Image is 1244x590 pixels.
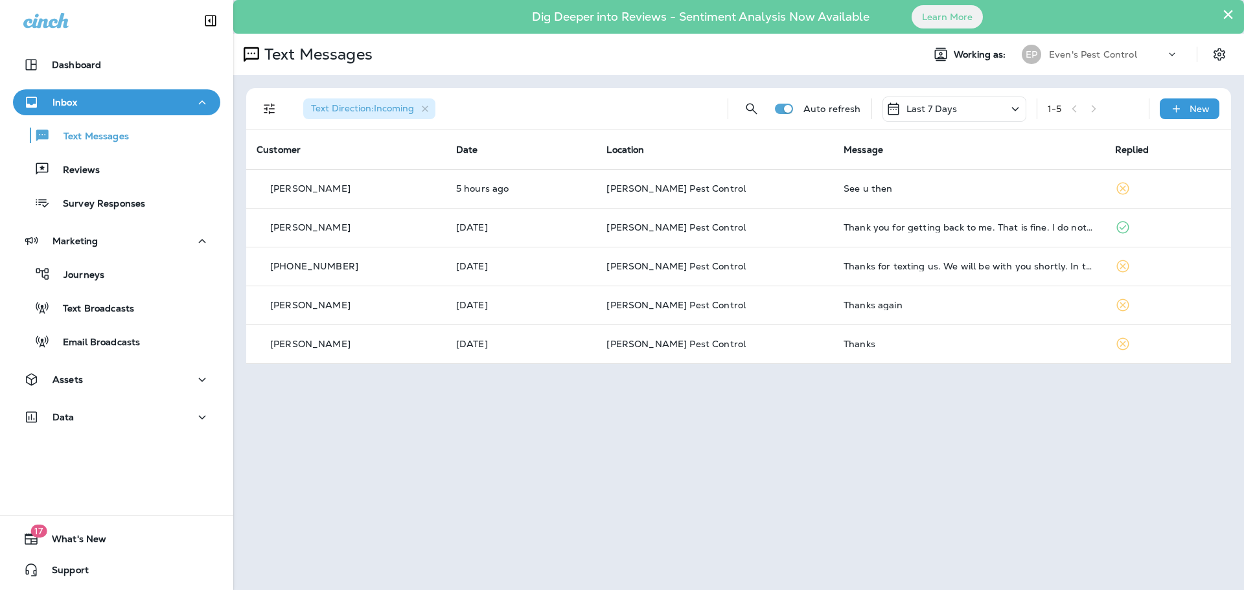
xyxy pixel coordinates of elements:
span: Customer [257,144,301,155]
p: Email Broadcasts [50,337,140,349]
span: [PERSON_NAME] Pest Control [606,338,746,350]
div: Text Direction:Incoming [303,98,435,119]
button: Dashboard [13,52,220,78]
span: [PERSON_NAME] Pest Control [606,299,746,311]
div: Thanks for texting us. We will be with you shortly. In the meantime, you can use this link to sav... [844,261,1094,271]
div: 1 - 5 [1048,104,1061,114]
p: [PERSON_NAME] [270,222,351,233]
button: Close [1222,4,1234,25]
span: Support [39,565,89,580]
span: Working as: [954,49,1009,60]
p: [PERSON_NAME] [270,300,351,310]
button: Email Broadcasts [13,328,220,355]
p: [PHONE_NUMBER] [270,261,358,271]
p: Sep 24, 2025 08:01 AM [456,261,586,271]
p: Text Broadcasts [50,303,134,315]
button: Search Messages [739,96,765,122]
p: Marketing [52,236,98,246]
button: 17What's New [13,526,220,552]
button: Inbox [13,89,220,115]
p: [PERSON_NAME] [270,339,351,349]
button: Support [13,557,220,583]
span: [PERSON_NAME] Pest Control [606,183,746,194]
p: Survey Responses [50,198,145,210]
p: Dig Deeper into Reviews - Sentiment Analysis Now Available [494,15,907,19]
p: Even's Pest Control [1049,49,1137,60]
span: Location [606,144,644,155]
p: Last 7 Days [906,104,958,114]
p: [PERSON_NAME] [270,183,351,194]
span: What's New [39,534,106,549]
div: Thanks [844,339,1094,349]
p: New [1190,104,1210,114]
p: Dashboard [52,60,101,70]
button: Data [13,404,220,430]
span: Replied [1115,144,1149,155]
div: Thanks again [844,300,1094,310]
span: Text Direction : Incoming [311,102,414,114]
button: Filters [257,96,282,122]
button: Assets [13,367,220,392]
p: Auto refresh [803,104,861,114]
div: See u then [844,183,1094,194]
button: Reviews [13,155,220,183]
p: Text Messages [259,45,373,64]
button: Learn More [912,5,983,28]
p: Inbox [52,97,77,108]
p: Sep 23, 2025 07:20 PM [456,300,586,310]
button: Settings [1208,43,1231,66]
p: Text Messages [51,131,129,143]
button: Journeys [13,260,220,288]
span: Message [844,144,883,155]
div: Thank you for getting back to me. That is fine. I do not need you to send me the notes. Just want... [844,222,1094,233]
span: [PERSON_NAME] Pest Control [606,260,746,272]
p: Journeys [51,269,104,282]
p: Reviews [50,165,100,177]
p: Sep 18, 2025 12:42 PM [456,339,586,349]
button: Collapse Sidebar [192,8,229,34]
p: Data [52,412,75,422]
button: Survey Responses [13,189,220,216]
button: Text Broadcasts [13,294,220,321]
p: Sep 24, 2025 12:53 PM [456,222,586,233]
button: Marketing [13,228,220,254]
span: Date [456,144,478,155]
p: Assets [52,374,83,385]
p: Sep 25, 2025 08:38 AM [456,183,586,194]
div: EP [1022,45,1041,64]
button: Text Messages [13,122,220,149]
span: 17 [30,525,47,538]
span: [PERSON_NAME] Pest Control [606,221,746,233]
